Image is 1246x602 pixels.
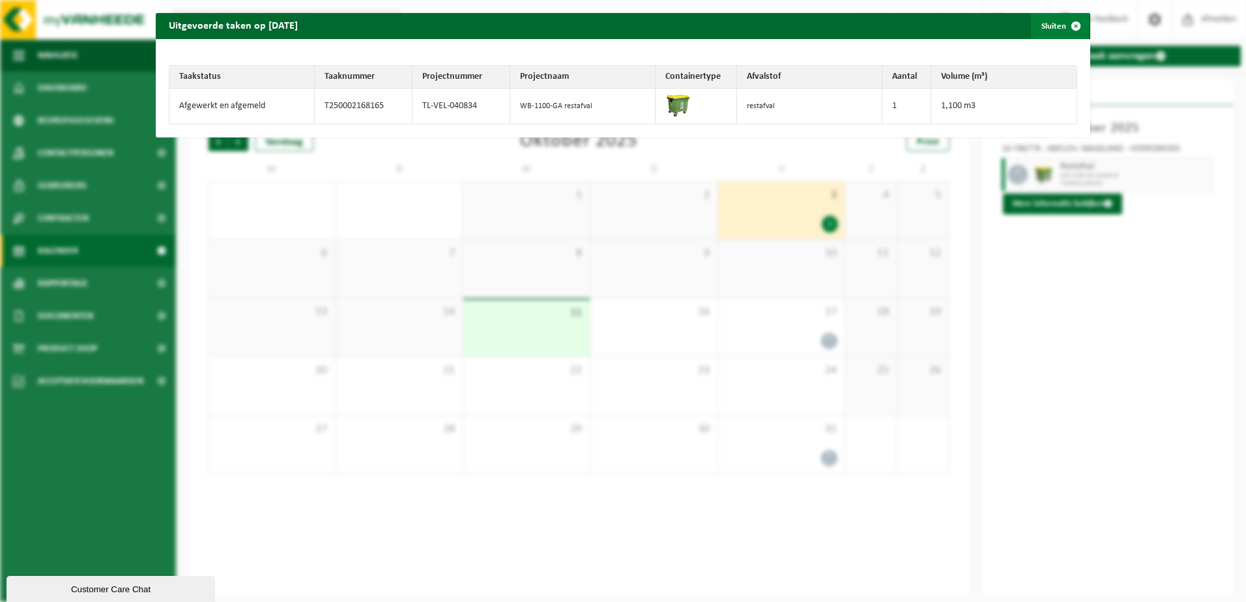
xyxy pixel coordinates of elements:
[510,89,656,124] td: WB-1100-GA restafval
[656,66,737,89] th: Containertype
[931,89,1077,124] td: 1,100 m3
[737,66,882,89] th: Afvalstof
[665,92,691,118] img: WB-1100-HPE-GN-50
[737,89,882,124] td: restafval
[1031,13,1089,39] button: Sluiten
[510,66,656,89] th: Projectnaam
[315,66,413,89] th: Taaknummer
[169,89,315,124] td: Afgewerkt en afgemeld
[931,66,1077,89] th: Volume (m³)
[413,66,510,89] th: Projectnummer
[413,89,510,124] td: TL-VEL-040834
[315,89,413,124] td: T250002168165
[169,66,315,89] th: Taakstatus
[156,13,311,38] h2: Uitgevoerde taken op [DATE]
[7,573,218,602] iframe: chat widget
[882,89,931,124] td: 1
[882,66,931,89] th: Aantal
